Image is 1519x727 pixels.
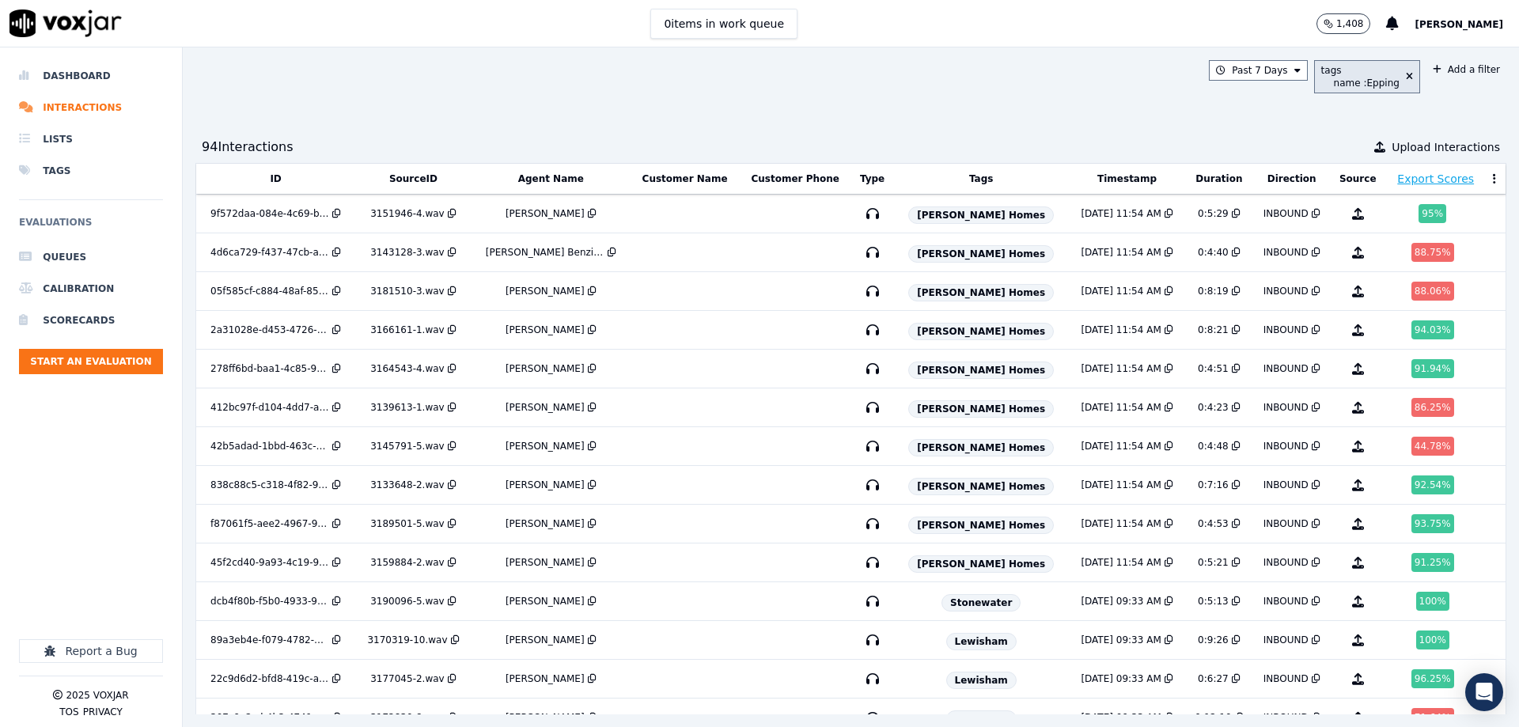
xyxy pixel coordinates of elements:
button: Source [1339,172,1377,185]
button: SourceID [389,172,438,185]
div: 0:5:13 [1198,595,1229,608]
div: INBOUND [1263,440,1309,452]
a: Lists [19,123,163,155]
div: [PERSON_NAME] [506,440,585,452]
div: INBOUND [1263,711,1309,724]
button: Direction [1267,172,1316,185]
div: [DATE] 09:33 AM [1081,711,1161,724]
div: INBOUND [1263,207,1309,220]
button: Duration [1195,172,1242,185]
div: 2a31028e-d453-4726-a0cd-909e08a591a5 [210,324,329,336]
button: Tags [969,172,993,185]
div: [PERSON_NAME] [506,595,585,608]
div: 3164543-4.wav [370,362,445,375]
div: 3190096-5.wav [370,595,445,608]
span: [PERSON_NAME] Homes [908,439,1054,456]
div: INBOUND [1263,556,1309,569]
div: 100 % [1416,630,1449,649]
div: 0:4:51 [1198,362,1229,375]
div: 4d6ca729-f437-47cb-a609-4966ed25842a [210,246,329,259]
div: INBOUND [1263,595,1309,608]
div: [PERSON_NAME] [506,324,585,336]
div: [PERSON_NAME] [506,672,585,685]
div: 3166161-1.wav [370,324,445,336]
div: 0:4:48 [1198,440,1229,452]
div: 0:4:53 [1198,517,1229,530]
button: Timestamp [1097,172,1157,185]
div: 0:5:21 [1198,556,1229,569]
button: tags name :Epping [1314,60,1420,93]
a: Queues [19,241,163,273]
div: INBOUND [1263,362,1309,375]
button: Privacy [83,706,123,718]
div: INBOUND [1263,401,1309,414]
div: 9f572daa-084e-4c69-b606-9d289c466aa5 [210,207,329,220]
span: [PERSON_NAME] Homes [908,245,1054,263]
div: 412bc97f-d104-4dd7-abc2-4ee89012f426 [210,401,329,414]
a: Scorecards [19,305,163,336]
div: 22c9d6d2-bfd8-419c-a819-efa2caa95f6f [210,672,329,685]
button: 0items in work queue [650,9,797,39]
span: [PERSON_NAME] Homes [908,206,1054,224]
div: 0:12:10 [1195,711,1231,724]
div: [PERSON_NAME] [506,711,585,724]
div: 94.03 % [1411,320,1454,339]
a: Interactions [19,92,163,123]
button: 1,408 [1316,13,1386,34]
button: Export Scores [1397,171,1474,187]
div: 3151946-4.wav [370,207,445,220]
div: 0:6:27 [1198,672,1229,685]
div: 88.06 % [1411,282,1454,301]
span: [PERSON_NAME] Homes [908,478,1054,495]
div: 95 % [1419,204,1446,223]
button: Start an Evaluation [19,349,163,374]
div: [PERSON_NAME] Benzidane [486,246,604,259]
span: [PERSON_NAME] Homes [908,517,1054,534]
button: Customer Phone [751,172,839,185]
div: [DATE] 09:33 AM [1081,672,1161,685]
button: Upload Interactions [1374,139,1500,155]
button: Add a filter [1426,60,1506,79]
div: 3139613-1.wav [370,401,445,414]
a: Dashboard [19,60,163,92]
span: [PERSON_NAME] Homes [908,362,1054,379]
li: Tags [19,155,163,187]
div: dcb4f80b-f5b0-4933-999f-9dfb2eb538a9 [210,595,329,608]
div: INBOUND [1263,285,1309,297]
div: INBOUND [1263,517,1309,530]
div: [DATE] 11:54 AM [1081,517,1161,530]
div: [DATE] 09:33 AM [1081,634,1161,646]
div: 3159884-2.wav [370,556,445,569]
div: INBOUND [1263,634,1309,646]
span: Stonewater [941,594,1021,612]
div: 94 Interaction s [202,138,294,157]
div: 278ff6bd-baa1-4c85-99d8-6a9b0fb63c31 [210,362,329,375]
span: Lewisham [946,633,1017,650]
div: 42b5adad-1bbd-463c-9816-0fe2bf7f8f48 [210,440,329,452]
p: 2025 Voxjar [66,689,128,702]
div: 0:7:16 [1198,479,1229,491]
div: 3181510-3.wav [370,285,445,297]
div: 0:8:19 [1198,285,1229,297]
button: Agent Name [518,172,584,185]
div: [DATE] 11:54 AM [1081,401,1161,414]
div: 0:5:29 [1198,207,1229,220]
div: 3145791-5.wav [370,440,445,452]
div: 71.64 % [1411,708,1454,727]
button: ID [270,172,281,185]
div: 0:8:21 [1198,324,1229,336]
div: INBOUND [1263,479,1309,491]
img: voxjar logo [9,9,122,37]
div: [PERSON_NAME] [506,634,585,646]
button: 1,408 [1316,13,1370,34]
div: INBOUND [1263,324,1309,336]
div: 92.54 % [1411,475,1454,494]
div: f87061f5-aee2-4967-9f80-25b5e664956c [210,517,329,530]
span: [PERSON_NAME] [1415,19,1503,30]
div: 307c9a2c-b4b3-4741-bab3-88bfa6a593cd [210,711,329,724]
div: [DATE] 09:33 AM [1081,595,1161,608]
span: [PERSON_NAME] Homes [908,323,1054,340]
